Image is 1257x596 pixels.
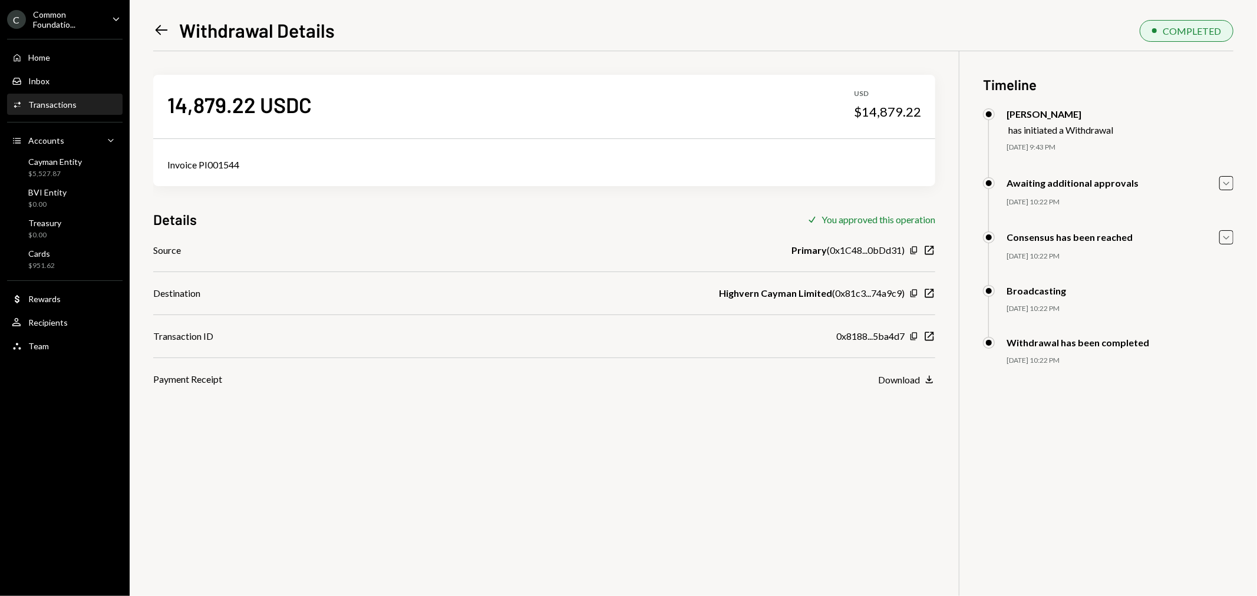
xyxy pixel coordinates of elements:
div: Invoice PI001544 [167,158,921,172]
div: ( 0x81c3...74a9c9 ) [719,286,905,300]
div: C [7,10,26,29]
div: Rewards [28,294,61,304]
div: USD [854,89,921,99]
div: $14,879.22 [854,104,921,120]
a: Transactions [7,94,123,115]
div: [DATE] 10:22 PM [1007,304,1233,314]
div: 0x8188...5ba4d7 [836,329,905,343]
div: $0.00 [28,230,61,240]
a: Inbox [7,70,123,91]
h3: Details [153,210,197,229]
a: Accounts [7,130,123,151]
div: has initiated a Withdrawal [1008,124,1113,135]
div: Accounts [28,135,64,145]
div: [DATE] 10:22 PM [1007,251,1233,261]
div: Awaiting additional approvals [1007,177,1139,188]
div: Home [28,52,50,62]
div: Common Foundatio... [33,9,103,29]
a: Cards$951.62 [7,245,123,273]
div: Download [878,374,920,385]
div: Cards [28,249,55,259]
h1: Withdrawal Details [179,18,335,42]
div: Destination [153,286,200,300]
div: Withdrawal has been completed [1007,337,1149,348]
a: Recipients [7,312,123,333]
div: Team [28,341,49,351]
a: BVI Entity$0.00 [7,184,123,212]
div: Broadcasting [1007,285,1066,296]
div: Inbox [28,76,50,86]
div: Consensus has been reached [1007,231,1133,243]
div: [PERSON_NAME] [1007,108,1113,120]
div: $5,527.87 [28,169,82,179]
div: Recipients [28,317,68,327]
div: $0.00 [28,200,67,210]
div: ( 0x1C48...0bDd31 ) [791,243,905,257]
a: Rewards [7,288,123,309]
div: Treasury [28,218,61,228]
div: [DATE] 10:22 PM [1007,356,1233,366]
div: $951.62 [28,261,55,271]
div: Payment Receipt [153,372,222,386]
button: Download [878,373,935,386]
a: Home [7,47,123,68]
div: Source [153,243,181,257]
div: [DATE] 9:43 PM [1007,143,1233,153]
div: COMPLETED [1163,25,1221,37]
div: Transactions [28,100,77,110]
h3: Timeline [983,75,1233,94]
a: Cayman Entity$5,527.87 [7,153,123,181]
b: Highvern Cayman Limited [719,286,832,300]
div: Cayman Entity [28,157,82,167]
a: Team [7,335,123,356]
b: Primary [791,243,827,257]
div: BVI Entity [28,187,67,197]
div: 14,879.22 USDC [167,91,312,118]
a: Treasury$0.00 [7,214,123,243]
div: Transaction ID [153,329,213,343]
div: [DATE] 10:22 PM [1007,197,1233,207]
div: You approved this operation [821,214,935,225]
